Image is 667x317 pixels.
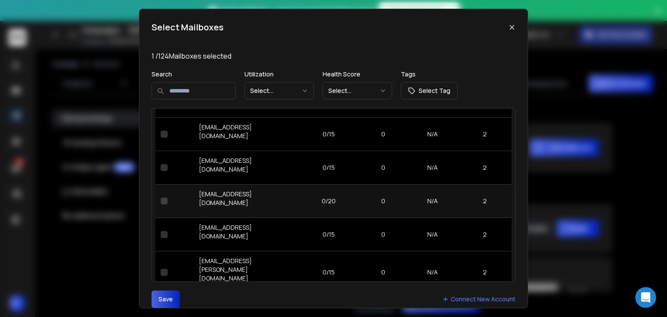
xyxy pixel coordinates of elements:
p: 1 / 124 Mailboxes selected [152,51,515,61]
button: Select... [323,82,392,99]
td: 0/15 [298,117,360,151]
button: Select... [244,82,314,99]
p: Utilization [244,70,314,79]
p: Health Score [323,70,392,79]
button: Select Tag [401,82,458,99]
p: Search [152,70,236,79]
div: Open Intercom Messenger [635,287,656,308]
td: 2 [458,117,512,151]
p: Tags [401,70,458,79]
